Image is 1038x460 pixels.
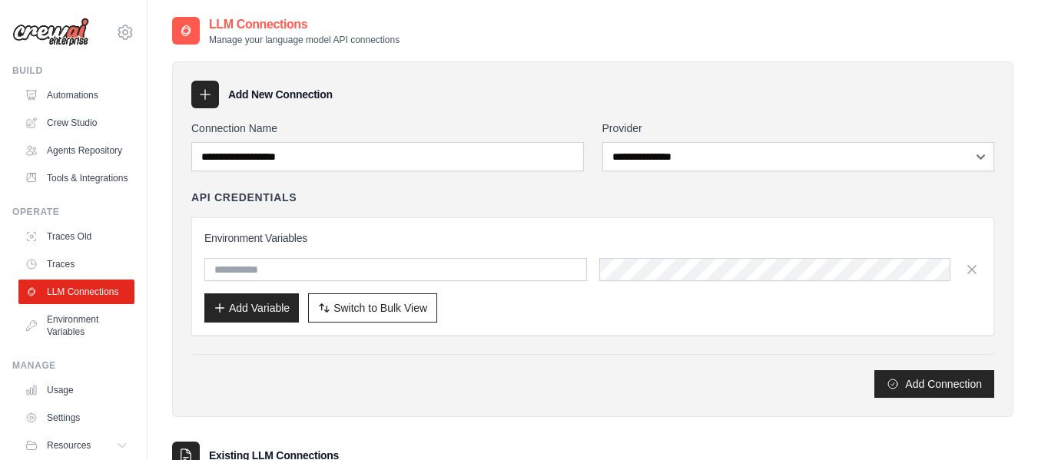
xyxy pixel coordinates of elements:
a: Settings [18,405,134,430]
a: Environment Variables [18,307,134,344]
a: Traces [18,252,134,276]
span: Switch to Bulk View [333,300,427,316]
h3: Add New Connection [228,87,333,102]
label: Connection Name [191,121,584,136]
a: LLM Connections [18,280,134,304]
button: Add Connection [874,370,994,398]
h4: API Credentials [191,190,297,205]
span: Resources [47,439,91,452]
img: Logo [12,18,89,47]
button: Add Variable [204,293,299,323]
label: Provider [602,121,995,136]
a: Agents Repository [18,138,134,163]
a: Traces Old [18,224,134,249]
div: Build [12,65,134,77]
a: Usage [18,378,134,402]
div: Manage [12,359,134,372]
h2: LLM Connections [209,15,400,34]
a: Tools & Integrations [18,166,134,190]
a: Crew Studio [18,111,134,135]
p: Manage your language model API connections [209,34,400,46]
a: Automations [18,83,134,108]
div: Operate [12,206,134,218]
h3: Environment Variables [204,230,981,246]
button: Switch to Bulk View [308,293,437,323]
button: Resources [18,433,134,458]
